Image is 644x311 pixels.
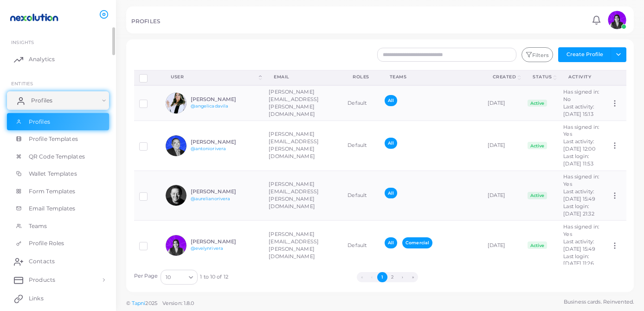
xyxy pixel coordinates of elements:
[342,121,380,171] td: Default
[564,298,634,306] span: Business cards. Reinvented.
[161,270,198,285] div: Search for option
[7,235,109,252] a: Profile Roles
[483,171,523,221] td: [DATE]
[264,85,342,121] td: [PERSON_NAME][EMAIL_ADDRESS][PERSON_NAME][DOMAIN_NAME]
[132,300,146,306] a: Tapni
[228,272,547,282] ul: Pagination
[563,223,599,237] span: Has signed in: Yes
[191,189,259,195] h6: [PERSON_NAME]
[402,237,432,248] span: Comercial
[166,135,187,156] img: avatar
[563,153,593,167] span: Last login: [DATE] 11:53
[191,139,259,145] h6: [PERSON_NAME]
[563,188,595,202] span: Last activity: [DATE] 15:49
[390,74,472,80] div: Teams
[563,138,595,152] span: Last activity: [DATE] 12:00
[166,235,187,256] img: avatar
[353,74,369,80] div: Roles
[264,221,342,271] td: [PERSON_NAME][EMAIL_ADDRESS][PERSON_NAME][DOMAIN_NAME]
[563,124,599,138] span: Has signed in: Yes
[483,85,523,121] td: [DATE]
[568,74,595,80] div: activity
[387,272,398,282] button: Go to page 2
[385,237,397,248] span: All
[563,103,594,117] span: Last activity: [DATE] 15:13
[7,148,109,165] a: QR Code Templates
[7,200,109,217] a: Email Templates
[7,183,109,200] a: Form Templates
[7,252,109,271] a: Contacts
[145,299,157,307] span: 2025
[563,203,594,217] span: Last login: [DATE] 21:32
[264,121,342,171] td: [PERSON_NAME][EMAIL_ADDRESS][PERSON_NAME][DOMAIN_NAME]
[7,165,109,183] a: Wallet Templates
[274,74,332,80] div: Email
[563,253,593,267] span: Last login: [DATE] 11:26
[29,187,76,196] span: Form Templates
[528,241,547,249] span: Active
[162,300,194,306] span: Version: 1.8.0
[528,100,547,107] span: Active
[342,85,380,121] td: Default
[134,70,161,85] th: Row-selection
[29,152,85,161] span: QR Code Templates
[11,81,33,86] span: ENTITIES
[342,171,380,221] td: Default
[398,272,408,282] button: Go to next page
[563,173,599,187] span: Has signed in: Yes
[191,239,259,245] h6: [PERSON_NAME]
[29,204,76,213] span: Email Templates
[166,185,187,206] img: avatar
[483,121,523,171] td: [DATE]
[522,47,553,62] button: Filters
[7,91,109,110] a: Profiles
[29,170,77,178] span: Wallet Templates
[11,39,34,45] span: INSIGHTS
[528,142,547,149] span: Active
[8,9,60,26] img: logo
[166,273,171,282] span: 10
[605,11,629,29] a: avatar
[605,70,626,85] th: Action
[608,11,626,29] img: avatar
[29,135,78,143] span: Profile Templates
[131,18,160,25] h5: PROFILES
[31,96,52,105] span: Profiles
[29,222,47,230] span: Teams
[493,74,516,80] div: Created
[533,74,552,80] div: Status
[7,217,109,235] a: Teams
[563,238,595,252] span: Last activity: [DATE] 15:49
[558,47,611,62] button: Create Profile
[385,95,397,106] span: All
[191,146,226,151] a: @antoniorivera
[29,294,44,303] span: Links
[29,257,55,266] span: Contacts
[166,93,187,114] img: avatar
[191,103,229,108] a: @angelicadavila
[7,50,109,69] a: Analytics
[385,138,397,148] span: All
[408,272,418,282] button: Go to last page
[528,192,547,199] span: Active
[563,89,599,102] span: Has signed in: No
[7,289,109,308] a: Links
[200,273,228,281] span: 1 to 10 of 12
[7,130,109,148] a: Profile Templates
[7,113,109,131] a: Profiles
[191,196,231,201] a: @aurelianorivera
[29,118,50,126] span: Profiles
[172,272,185,282] input: Search for option
[171,74,257,80] div: User
[7,271,109,289] a: Products
[29,55,55,63] span: Analytics
[29,239,64,248] span: Profile Roles
[377,272,387,282] button: Go to page 1
[126,299,194,307] span: ©
[191,246,223,251] a: @evelynrivera
[134,273,158,280] label: Per Page
[264,171,342,221] td: [PERSON_NAME][EMAIL_ADDRESS][PERSON_NAME][DOMAIN_NAME]
[483,221,523,271] td: [DATE]
[385,188,397,198] span: All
